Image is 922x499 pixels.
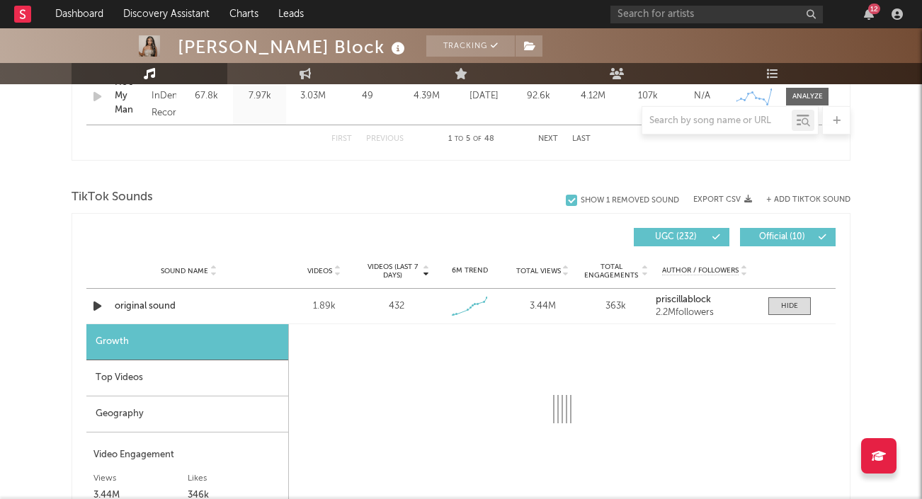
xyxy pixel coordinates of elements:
[572,135,591,143] button: Last
[331,135,352,143] button: First
[868,4,880,14] div: 12
[752,196,850,204] button: + Add TikTok Sound
[290,89,336,103] div: 3.03M
[115,76,144,117] a: He's My Man
[455,136,463,142] span: to
[656,308,754,318] div: 2.2M followers
[642,115,792,127] input: Search by song name or URL
[307,267,332,275] span: Videos
[86,324,288,360] div: Growth
[178,35,409,59] div: [PERSON_NAME] Block
[399,89,453,103] div: 4.39M
[864,8,874,20] button: 12
[766,196,850,204] button: + Add TikTok Sound
[291,299,357,314] div: 1.89k
[152,71,176,122] div: UMGN InDent Records
[569,89,617,103] div: 4.12M
[432,131,510,148] div: 1 5 48
[583,263,640,280] span: Total Engagements
[610,6,823,23] input: Search for artists
[583,299,649,314] div: 363k
[86,396,288,432] div: Geography
[515,89,562,103] div: 92.6k
[510,299,576,314] div: 3.44M
[624,89,671,103] div: 107k
[634,228,729,246] button: UGC(232)
[72,189,153,206] span: TikTok Sounds
[237,89,283,103] div: 7.97k
[115,299,263,314] a: original sound
[581,196,679,205] div: Show 1 Removed Sound
[86,360,288,396] div: Top Videos
[161,267,208,275] span: Sound Name
[93,470,188,487] div: Views
[516,267,561,275] span: Total Views
[678,89,726,103] div: N/A
[749,233,814,241] span: Official ( 10 )
[366,135,404,143] button: Previous
[343,89,392,103] div: 49
[643,233,708,241] span: UGC ( 232 )
[389,299,404,314] div: 432
[188,470,282,487] div: Likes
[183,89,229,103] div: 67.8k
[93,447,281,464] div: Video Engagement
[662,266,739,275] span: Author / Followers
[473,136,482,142] span: of
[656,295,711,304] strong: priscillablock
[426,35,515,57] button: Tracking
[437,265,503,276] div: 6M Trend
[538,135,558,143] button: Next
[740,228,836,246] button: Official(10)
[693,195,752,204] button: Export CSV
[656,295,754,305] a: priscillablock
[460,89,508,103] div: [DATE]
[364,263,421,280] span: Videos (last 7 days)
